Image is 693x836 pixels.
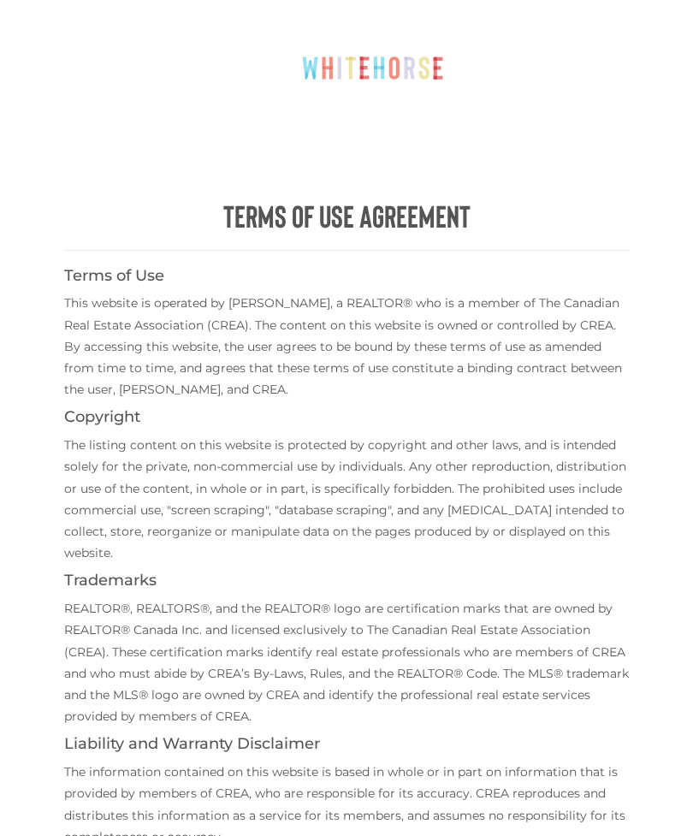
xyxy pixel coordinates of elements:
span: Call or Text [PERSON_NAME]: [PHONE_NUMBER] [478,36,643,72]
p: REALTOR®, REALTORS®, and the REALTOR® logo are certification marks that are owned by REALTOR® Can... [64,598,630,727]
p: This website is operated by [PERSON_NAME], a REALTOR® who is a member of The Canadian Real Estate... [64,293,630,400]
h4: Terms of Use [64,268,630,285]
a: Call or Text [PERSON_NAME]: [PHONE_NUMBER] [458,26,663,82]
h4: Liability and Warranty Disclaimer [64,736,630,753]
p: The listing content on this website is protected by copyright and other laws, and is intended sol... [64,435,630,564]
h4: Trademarks [64,572,630,590]
div: Menu Toggle [333,140,361,169]
h4: Copyright [64,409,630,426]
h1: Terms of Use Agreement [64,199,630,233]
